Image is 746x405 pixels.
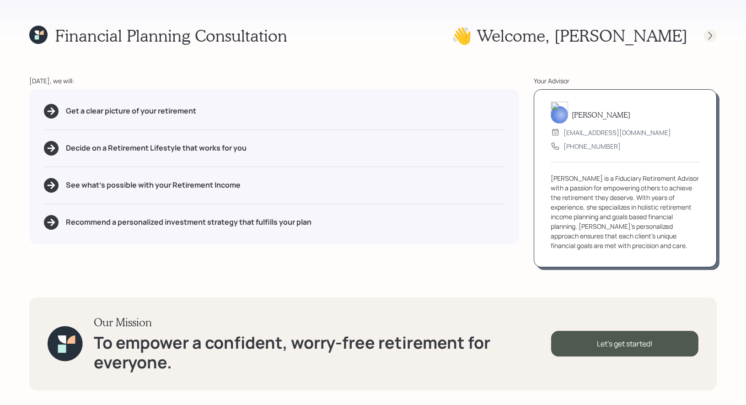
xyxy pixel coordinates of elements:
[55,26,287,45] h1: Financial Planning Consultation
[572,110,630,119] h5: [PERSON_NAME]
[534,76,717,86] div: Your Advisor
[66,218,311,227] h5: Recommend a personalized investment strategy that fulfills your plan
[94,316,552,329] h3: Our Mission
[451,26,687,45] h1: 👋 Welcome , [PERSON_NAME]
[66,144,247,152] h5: Decide on a Retirement Lifestyle that works for you
[551,102,568,124] img: treva-nostdahl-headshot.png
[66,181,241,189] h5: See what's possible with your Retirement Income
[551,331,698,356] div: Let's get started!
[66,107,196,115] h5: Get a clear picture of your retirement
[551,173,700,250] div: [PERSON_NAME] is a Fiduciary Retirement Advisor with a passion for empowering others to achieve t...
[29,76,519,86] div: [DATE], we will:
[564,141,621,151] div: [PHONE_NUMBER]
[564,128,671,137] div: [EMAIL_ADDRESS][DOMAIN_NAME]
[94,333,552,372] h1: To empower a confident, worry-free retirement for everyone.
